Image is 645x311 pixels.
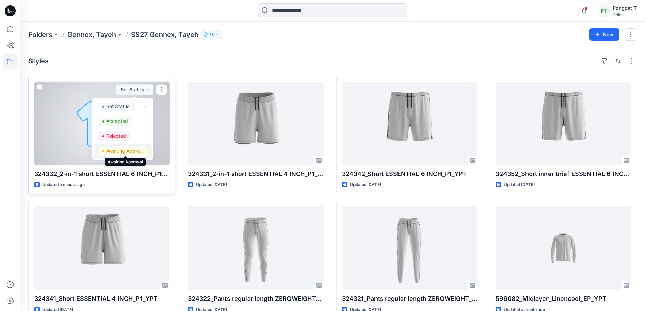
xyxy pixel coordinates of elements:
button: New [589,28,619,41]
p: Rejected [106,132,126,140]
a: 596082_Midlayer_Linencool_EP_YPT [496,206,631,290]
div: PT [598,5,610,17]
a: 324342_Short ESSENTIAL 6 INCH_P1_YPT [342,82,477,165]
h4: Styles [28,57,49,65]
a: 324352_Short inner brief ESSENTIAL 6 INCH_P1_YPT [496,82,631,165]
p: Accepted [106,117,128,126]
p: 324322_Pants regular length ZEROWEIGHT_P1_YPT [188,294,323,304]
p: Updated [DATE] [350,181,381,188]
p: 324321_Pants regular length ZEROWEIGHT_P1_YPT [342,294,477,304]
p: 13 [210,31,214,38]
a: 324331_2-in-1 short ESSENTIAL 4 INCH_P1_YPT [188,82,323,165]
p: 324341_Short ESSENTIAL 4 INCH_P1_YPT [34,294,170,304]
p: SS27 Gennex, Tayeh [131,30,198,39]
div: Pongpat T [612,4,637,12]
a: 324341_Short ESSENTIAL 4 INCH_P1_YPT [34,206,170,290]
p: 324342_Short ESSENTIAL 6 INCH_P1_YPT [342,169,477,179]
p: Updated [DATE] [196,181,227,188]
p: 596082_Midlayer_Linencool_EP_YPT [496,294,631,304]
p: 324352_Short inner brief ESSENTIAL 6 INCH_P1_YPT [496,169,631,179]
a: Gennex, Tayeh [67,30,116,39]
p: 324331_2-in-1 short ESSENTIAL 4 INCH_P1_YPT [188,169,323,179]
p: Updated [DATE] [504,181,535,188]
button: 13 [201,30,222,39]
p: Awaiting Approval [106,147,144,155]
a: 324322_Pants regular length ZEROWEIGHT_P1_YPT [188,206,323,290]
a: 324332_2-in-1 short ESSENTIAL 6 INCH_P1_YPT [34,82,170,165]
a: 324321_Pants regular length ZEROWEIGHT_P1_YPT [342,206,477,290]
div: Odlo [612,12,637,17]
p: 324332_2-in-1 short ESSENTIAL 6 INCH_P1_YPT [34,169,170,179]
p: Updated a minute ago [42,181,85,188]
p: Set Status [106,102,129,111]
a: Folders [28,30,52,39]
